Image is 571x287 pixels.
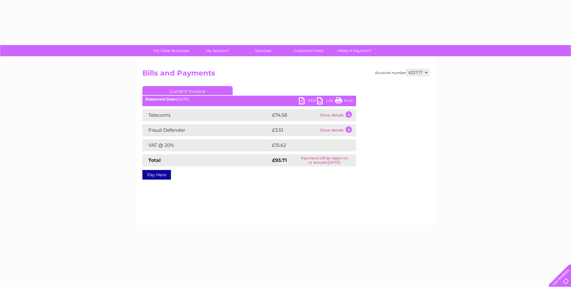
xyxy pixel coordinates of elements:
a: PDF [299,97,317,106]
a: Services [238,45,288,56]
a: Current Invoice [142,86,233,95]
td: Fraud Defender [142,124,271,136]
td: Telecoms [142,109,271,121]
strong: £93.71 [272,157,287,163]
a: Make A Payment [330,45,379,56]
td: £15.62 [271,139,343,151]
td: Payment will be taken on or around [DATE] [293,154,356,166]
td: VAT @ 20% [142,139,271,151]
a: CSV [317,97,335,106]
a: Customer Help [284,45,334,56]
td: Show details [318,109,356,121]
strong: Total [148,157,161,163]
b: Statement Date: [145,97,176,101]
a: Print [335,97,353,106]
td: £74.58 [271,109,318,121]
a: My Clear Business [147,45,196,56]
a: My Account [192,45,242,56]
td: Show details [318,124,356,136]
div: Account number [375,69,429,76]
h2: Bills and Payments [142,69,429,80]
div: [DATE] [142,97,356,101]
td: £3.51 [271,124,318,136]
a: Pay Here [142,170,171,180]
